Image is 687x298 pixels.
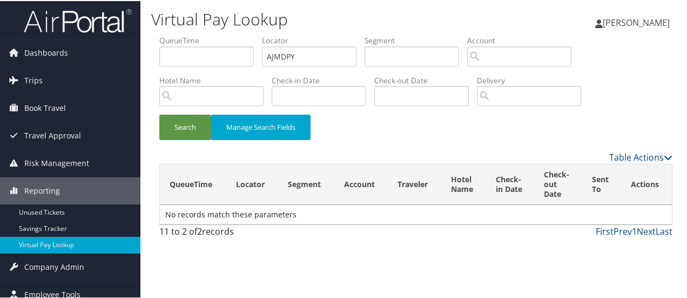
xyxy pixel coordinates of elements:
[486,163,534,204] th: Check-in Date: activate to sort column ascending
[160,163,226,204] th: QueueTime: activate to sort column ascending
[603,16,670,28] span: [PERSON_NAME]
[595,5,681,38] a: [PERSON_NAME]
[656,224,672,236] a: Last
[24,7,132,32] img: airportal-logo.png
[388,163,441,204] th: Traveler: activate to sort column ascending
[24,94,66,121] span: Book Travel
[24,38,68,65] span: Dashboards
[160,204,672,223] td: No records match these parameters
[637,224,656,236] a: Next
[159,34,262,45] label: QueueTime
[272,74,374,85] label: Check-in Date
[334,163,388,204] th: Account: activate to sort column ascending
[596,224,614,236] a: First
[197,224,202,236] span: 2
[24,149,89,176] span: Risk Management
[278,163,334,204] th: Segment: activate to sort column ascending
[477,74,589,85] label: Delivery
[632,224,637,236] a: 1
[467,34,580,45] label: Account
[226,163,278,204] th: Locator: activate to sort column ascending
[24,253,84,280] span: Company Admin
[24,66,43,93] span: Trips
[582,163,621,204] th: Sent To: activate to sort column ascending
[262,34,365,45] label: Locator
[159,114,211,139] button: Search
[609,150,672,162] a: Table Actions
[534,163,582,204] th: Check-out Date: activate to sort column ascending
[24,121,81,148] span: Travel Approval
[24,176,60,203] span: Reporting
[159,74,272,85] label: Hotel Name
[365,34,467,45] label: Segment
[614,224,632,236] a: Prev
[151,7,504,30] h1: Virtual Pay Lookup
[441,163,486,204] th: Hotel Name: activate to sort column ascending
[621,163,672,204] th: Actions
[374,74,477,85] label: Check-out Date
[159,224,275,242] div: 11 to 2 of records
[211,114,311,139] button: Manage Search Fields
